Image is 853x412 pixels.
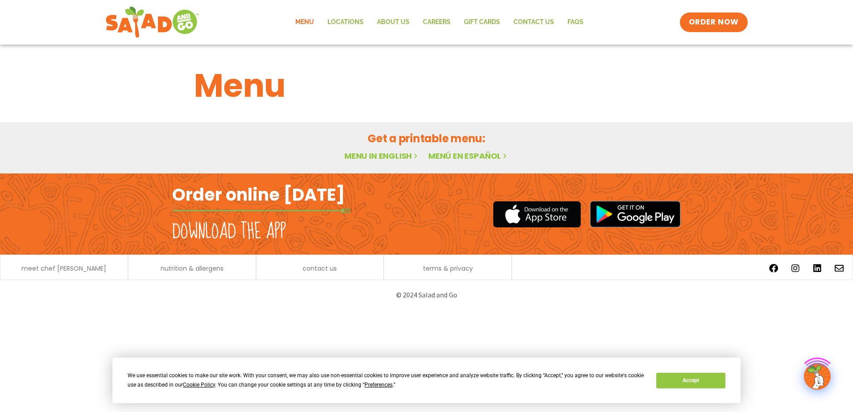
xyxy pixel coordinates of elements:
h2: Download the app [172,219,286,244]
div: Cookie Consent Prompt [112,358,741,403]
a: Locations [321,12,370,33]
a: Careers [416,12,457,33]
a: ORDER NOW [680,12,748,32]
h1: Menu [194,62,659,110]
span: ORDER NOW [689,17,739,28]
a: meet chef [PERSON_NAME] [21,265,106,272]
a: Contact Us [507,12,561,33]
a: GIFT CARDS [457,12,507,33]
span: Cookie Policy [183,382,215,388]
a: About Us [370,12,416,33]
a: FAQs [561,12,590,33]
a: terms & privacy [423,265,473,272]
a: nutrition & allergens [161,265,224,272]
img: new-SAG-logo-768×292 [105,4,199,40]
a: Menú en español [428,150,509,161]
img: appstore [493,200,581,229]
a: Menu in English [344,150,419,161]
h2: Order online [DATE] [172,184,345,206]
nav: Menu [289,12,590,33]
div: We use essential cookies to make our site work. With your consent, we may also use non-essential ... [128,371,646,390]
span: Preferences [364,382,393,388]
p: © 2024 Salad and Go [177,289,676,301]
button: Accept [656,373,725,388]
img: fork [172,208,351,213]
a: contact us [302,265,337,272]
img: google_play [590,201,681,227]
a: Menu [289,12,321,33]
h2: Get a printable menu: [194,131,659,146]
